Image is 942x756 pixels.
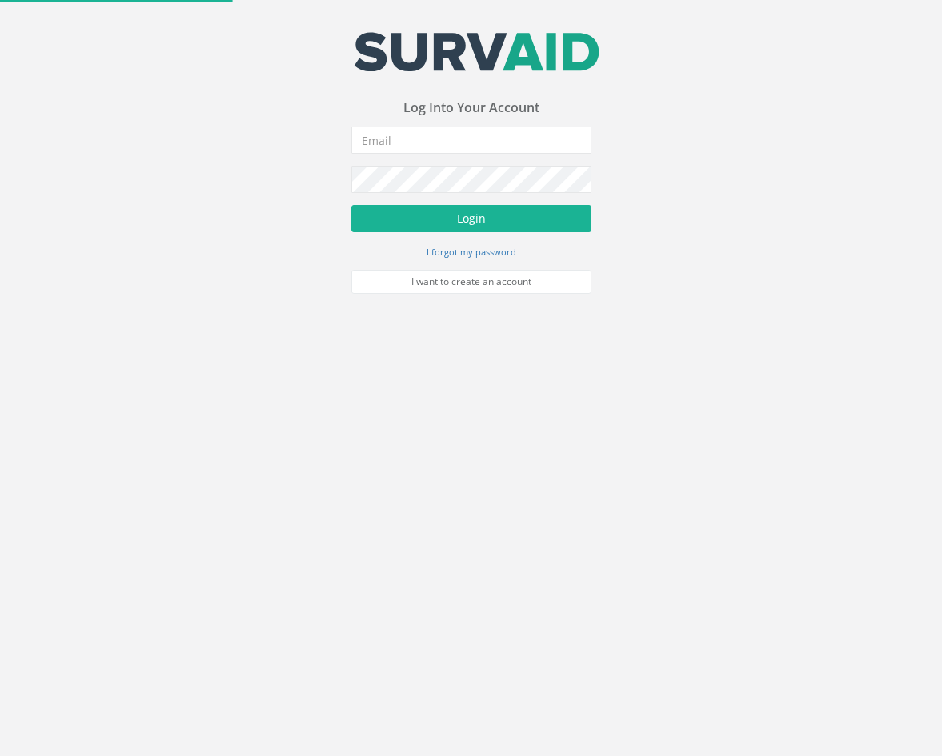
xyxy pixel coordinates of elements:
button: Login [351,205,591,232]
input: Email [351,127,591,154]
a: I want to create an account [351,270,591,294]
small: I forgot my password [427,246,516,258]
h3: Log Into Your Account [351,101,591,115]
a: I forgot my password [427,244,516,259]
